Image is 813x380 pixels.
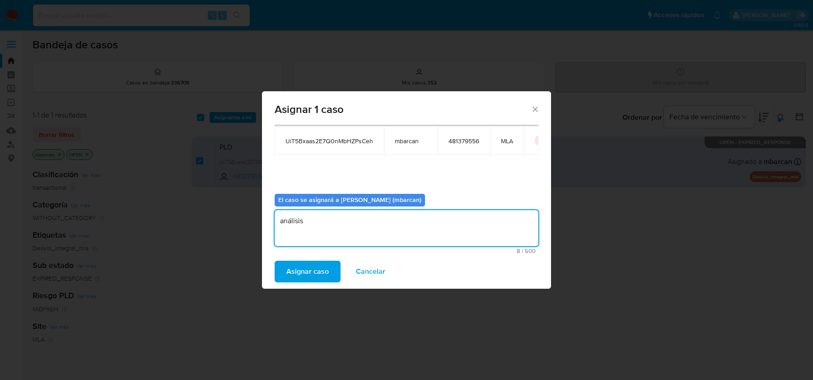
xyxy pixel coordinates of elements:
[395,137,427,145] span: mbarcan
[344,261,397,282] button: Cancelar
[277,248,536,254] span: Máximo 500 caracteres
[449,137,479,145] span: 481379556
[501,137,513,145] span: MLA
[275,104,531,115] span: Asignar 1 caso
[278,195,421,204] b: El caso se asignará a [PERSON_NAME] (mbarcan)
[285,137,373,145] span: UiT5Bxaas2E7Q0nMbHZPsCeh
[262,91,551,289] div: assign-modal
[535,135,546,146] button: icon-button
[275,261,341,282] button: Asignar caso
[531,105,539,113] button: Cerrar ventana
[275,210,538,246] textarea: análisis
[356,262,385,281] span: Cancelar
[286,262,329,281] span: Asignar caso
